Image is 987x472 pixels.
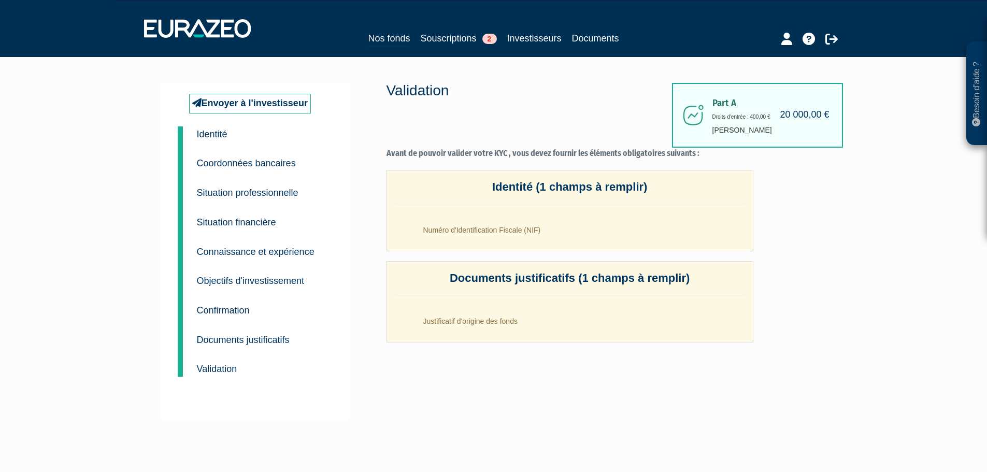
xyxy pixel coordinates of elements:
h4: Identité (1 champs à remplir) [395,181,745,204]
p: Besoin d'aide ? [971,47,983,140]
small: Confirmation [197,305,250,316]
li: Numéro d'Identification Fiscale (NIF) [416,214,745,240]
a: 8 [178,318,183,350]
span: Part A [712,98,826,109]
a: 4 [178,201,183,233]
a: 6 [178,259,183,291]
h4: 20 000,00 € [780,110,829,121]
small: Objectifs d'investissement [197,276,305,286]
a: 3 [178,171,183,203]
h4: Documents justificatifs (1 champs à remplir) [395,272,745,295]
a: Envoyer à l'investisseur [189,94,311,113]
a: 1 [178,126,183,147]
a: Identité (1 champs à remplir) Numéro d'Identification Fiscale (NIF) [387,170,753,251]
div: [PERSON_NAME] [672,83,843,148]
img: 1732889491-logotype_eurazeo_blanc_rvb.png [144,19,251,38]
span: 2 [482,34,497,44]
small: Situation financière [197,217,276,227]
label: Avant de pouvoir valider votre KYC , vous devez fournir les éléments obligatoires suivants : [387,148,753,160]
li: Justificatif d'origine des fonds [416,306,745,332]
a: 7 [178,289,183,321]
a: 5 [178,230,183,262]
small: Connaissance et expérience [197,247,314,257]
a: Documents [572,31,619,46]
a: 2 [178,141,183,174]
small: Documents justificatifs [197,335,290,345]
a: Investisseurs [507,31,562,46]
h6: Droits d'entrée : 400,00 € [712,114,826,120]
small: Identité [197,129,227,139]
a: Souscriptions2 [420,31,496,46]
a: Documents justificatifs (1 champs à remplir) Justificatif d'origine des fonds [387,261,753,342]
p: Validation [387,80,671,101]
small: Situation professionnelle [197,188,298,198]
small: Coordonnées bancaires [197,158,296,168]
a: Nos fonds [368,31,410,47]
a: 9 [178,347,183,377]
small: Validation [197,364,237,374]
